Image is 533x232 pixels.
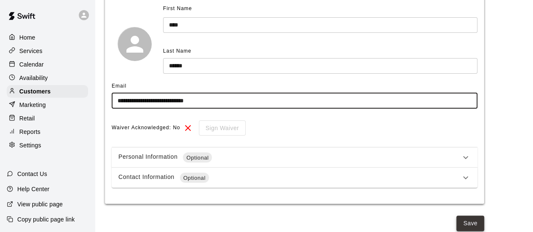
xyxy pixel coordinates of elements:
p: Services [19,47,43,55]
a: Services [7,45,88,57]
p: Contact Us [17,170,47,178]
p: Reports [19,128,40,136]
p: Customers [19,87,51,96]
p: Settings [19,141,41,149]
a: Retail [7,112,88,125]
div: Personal InformationOptional [112,147,477,168]
button: Save [456,216,484,231]
p: Availability [19,74,48,82]
span: Last Name [163,48,191,54]
p: Home [19,33,35,42]
p: Copy public page link [17,215,75,224]
a: Calendar [7,58,88,71]
a: Availability [7,72,88,84]
span: First Name [163,2,192,16]
a: Home [7,31,88,44]
a: Marketing [7,99,88,111]
div: To sign waivers in admin, this feature must be enabled in general settings [193,120,246,136]
div: Contact InformationOptional [112,168,477,188]
p: Marketing [19,101,46,109]
p: View public page [17,200,63,208]
span: Waiver Acknowledged: No [112,121,180,135]
a: Settings [7,139,88,152]
div: Personal Information [118,152,461,163]
p: Help Center [17,185,49,193]
p: Retail [19,114,35,123]
span: Email [112,83,126,89]
span: Optional [183,154,212,162]
span: Optional [180,174,209,182]
a: Customers [7,85,88,98]
div: Contact Information [118,173,461,183]
a: Reports [7,125,88,138]
p: Calendar [19,60,44,69]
